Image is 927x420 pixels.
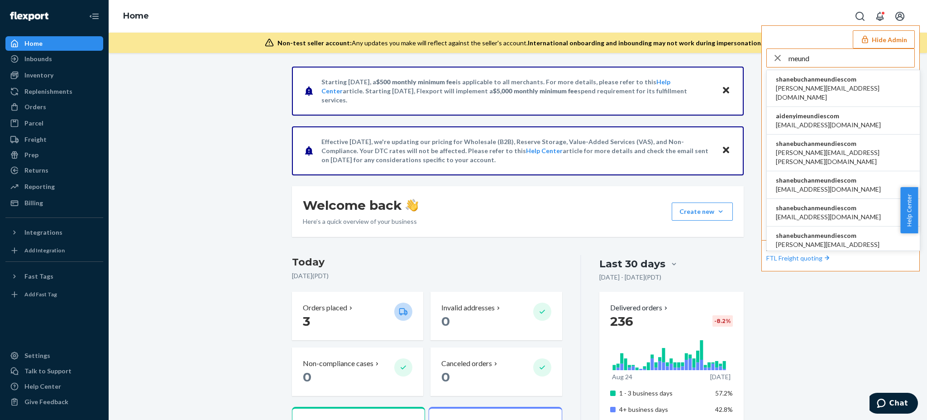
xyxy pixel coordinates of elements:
[24,150,38,159] div: Prep
[24,228,62,237] div: Integrations
[788,49,914,67] input: Search or paste seller ID
[776,176,881,185] span: shanebuchanmeundiescom
[303,369,311,385] span: 0
[5,225,103,240] button: Integrations
[430,348,562,396] button: Canceled orders 0
[303,358,373,369] p: Non-compliance cases
[123,11,149,21] a: Home
[24,367,72,376] div: Talk to Support
[5,52,103,66] a: Inbounds
[612,372,632,381] p: Aug 24
[672,203,733,221] button: Create new
[5,379,103,394] a: Help Center
[321,137,713,164] p: Effective [DATE], we're updating our pricing for Wholesale (B2B), Reserve Storage, Value-Added Se...
[24,135,47,144] div: Freight
[493,87,578,95] span: $5,000 monthly minimum fee
[5,395,103,409] button: Give Feedback
[5,179,103,194] a: Reporting
[720,84,732,97] button: Close
[766,254,831,262] a: FTL Freight quoting
[5,243,103,258] a: Add Integration
[24,198,43,208] div: Billing
[303,197,418,213] h1: Welcome back
[24,87,72,96] div: Replenishments
[24,382,61,391] div: Help Center
[870,393,918,415] iframe: Opens a widget where you can chat to one of our agents
[5,84,103,99] a: Replenishments
[720,144,732,157] button: Close
[5,68,103,82] a: Inventory
[24,290,57,298] div: Add Fast Tag
[277,39,762,48] div: Any updates you make will reflect against the seller's account.
[871,7,889,25] button: Open notifications
[24,102,46,111] div: Orders
[376,78,456,86] span: $500 monthly minimum fee
[5,364,103,378] button: Talk to Support
[776,231,911,240] span: shanebuchanmeundiescom
[776,240,911,258] span: [PERSON_NAME][EMAIL_ADDRESS][PERSON_NAME][DOMAIN_NAME]
[610,314,633,329] span: 236
[406,199,418,212] img: hand-wave emoji
[619,389,708,398] p: 1 - 3 business days
[851,7,869,25] button: Open Search Box
[24,182,55,191] div: Reporting
[292,271,562,280] p: [DATE] ( PDT )
[5,100,103,114] a: Orders
[85,7,103,25] button: Close Navigation
[900,187,918,233] button: Help Center
[5,269,103,284] button: Fast Tags
[292,255,562,270] h3: Today
[24,351,50,360] div: Settings
[24,119,43,128] div: Parcel
[24,54,52,63] div: Inbounds
[776,139,911,148] span: shanebuchanmeundiescom
[10,12,48,21] img: Flexport logo
[776,212,881,222] span: [EMAIL_ADDRESS][DOMAIN_NAME]
[303,303,347,313] p: Orders placed
[619,405,708,414] p: 4+ business days
[712,315,733,327] div: -8.2 %
[715,389,733,397] span: 57.2%
[599,257,665,271] div: Last 30 days
[610,303,669,313] button: Delivered orders
[24,397,68,406] div: Give Feedback
[321,77,713,105] p: Starting [DATE], a is applicable to all merchants. For more details, please refer to this article...
[24,39,43,48] div: Home
[528,39,762,47] span: International onboarding and inbounding may not work during impersonation.
[24,272,53,281] div: Fast Tags
[24,246,65,254] div: Add Integration
[303,314,310,329] span: 3
[5,348,103,363] a: Settings
[526,147,563,154] a: Help Center
[776,111,881,121] span: aidenyimeundiescom
[292,292,423,340] button: Orders placed 3
[5,132,103,147] a: Freight
[441,369,450,385] span: 0
[430,292,562,340] button: Invalid addresses 0
[441,303,495,313] p: Invalid addresses
[853,30,915,48] button: Hide Admin
[441,358,492,369] p: Canceled orders
[891,7,909,25] button: Open account menu
[776,185,881,194] span: [EMAIL_ADDRESS][DOMAIN_NAME]
[710,372,731,381] p: [DATE]
[277,39,352,47] span: Non-test seller account:
[24,71,53,80] div: Inventory
[776,84,911,102] span: [PERSON_NAME][EMAIL_ADDRESS][DOMAIN_NAME]
[776,121,881,130] span: [EMAIL_ADDRESS][DOMAIN_NAME]
[5,36,103,51] a: Home
[5,116,103,130] a: Parcel
[776,148,911,166] span: [PERSON_NAME][EMAIL_ADDRESS][PERSON_NAME][DOMAIN_NAME]
[776,203,881,212] span: shanebuchanmeundiescom
[5,163,103,178] a: Returns
[5,148,103,162] a: Prep
[599,273,661,282] p: [DATE] - [DATE] ( PDT )
[5,196,103,210] a: Billing
[303,217,418,226] p: Here’s a quick overview of your business
[715,406,733,413] span: 42.8%
[116,3,156,29] ol: breadcrumbs
[776,75,911,84] span: shanebuchanmeundiescom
